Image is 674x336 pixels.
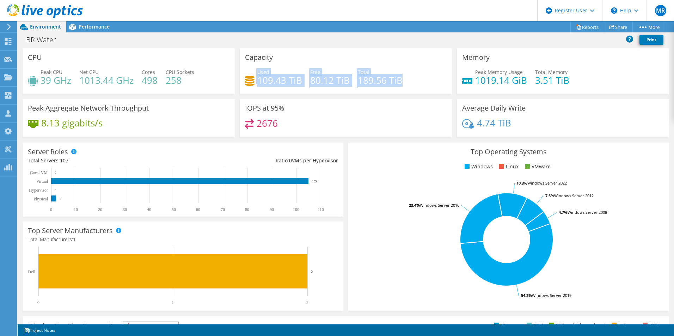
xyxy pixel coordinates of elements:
h3: Memory [462,54,490,61]
tspan: 54.2% [521,293,532,298]
h3: Capacity [245,54,273,61]
h4: 8.13 gigabits/s [41,119,103,127]
text: 2 [306,300,308,305]
span: Peak CPU [41,69,62,75]
text: Physical [33,197,48,201]
a: Project Notes [19,326,60,335]
text: Virtual [36,179,48,184]
text: Dell [28,269,35,274]
h4: 258 [166,76,194,84]
h1: BR Water [23,36,67,44]
text: 50 [172,207,176,212]
li: Network Throughput [547,322,605,329]
text: Guest VM [30,170,48,175]
text: 1 [172,300,174,305]
tspan: Windows Server 2012 [554,193,594,198]
div: Total Servers: [28,157,183,164]
li: Linux [497,163,519,170]
tspan: Windows Server 2022 [527,180,567,186]
a: Reports [570,21,604,32]
text: 100 [293,207,299,212]
text: 70 [221,207,225,212]
div: Ratio: VMs per Hypervisor [183,157,338,164]
text: 80 [245,207,249,212]
h3: IOPS at 95% [245,104,284,112]
span: Free [310,69,320,75]
a: Print [639,35,663,45]
span: 107 [60,157,68,164]
span: 0 [289,157,292,164]
h4: 39 GHz [41,76,71,84]
text: 2 [60,197,61,201]
li: IOPS [641,322,660,329]
text: 0 [37,300,39,305]
span: IOPS [123,322,178,330]
li: Windows [463,163,493,170]
tspan: 7.5% [545,193,554,198]
h4: Total Manufacturers: [28,236,338,243]
h4: 1019.14 GiB [475,76,527,84]
tspan: Windows Server 2019 [532,293,571,298]
text: 0 [55,188,56,192]
tspan: 4.7% [559,210,568,215]
span: Peak Memory Usage [475,69,523,75]
span: Environment [30,23,61,30]
text: Hypervisor [29,188,48,193]
span: MR [655,5,666,16]
svg: \n [611,7,617,14]
text: 20 [98,207,102,212]
a: More [632,21,665,32]
h3: Server Roles [28,148,68,156]
li: VMware [523,163,551,170]
span: Used [257,69,269,75]
span: Performance [79,23,110,30]
h4: 189.56 TiB [358,76,403,84]
a: Share [604,21,633,32]
tspan: Windows Server 2008 [568,210,607,215]
h3: Top Server Manufacturers [28,227,113,235]
text: 105 [312,180,317,183]
li: Latency [610,322,636,329]
h3: Average Daily Write [462,104,526,112]
tspan: 23.4% [409,203,420,208]
span: Total Memory [535,69,568,75]
text: 10 [74,207,78,212]
h4: 2676 [257,119,278,127]
span: CPU Sockets [166,69,194,75]
li: Memory [492,322,520,329]
span: Total [358,69,369,75]
h3: CPU [28,54,42,61]
span: 1 [73,236,76,243]
h3: Peak Aggregate Network Throughput [28,104,149,112]
span: Net CPU [79,69,99,75]
h4: 109.43 TiB [257,76,302,84]
span: Cores [142,69,155,75]
h4: 3.51 TiB [535,76,569,84]
text: 40 [147,207,151,212]
text: 60 [196,207,200,212]
text: 90 [270,207,274,212]
h4: 80.12 TiB [310,76,350,84]
text: 110 [318,207,324,212]
text: 2 [311,269,313,274]
text: 0 [50,207,52,212]
h4: 498 [142,76,158,84]
h4: 4.74 TiB [477,119,511,127]
tspan: 10.3% [516,180,527,186]
h3: Top Operating Systems [354,148,664,156]
text: 0 [55,171,56,174]
li: CPU [525,322,543,329]
text: 30 [123,207,127,212]
tspan: Windows Server 2016 [420,203,459,208]
h4: 1013.44 GHz [79,76,134,84]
